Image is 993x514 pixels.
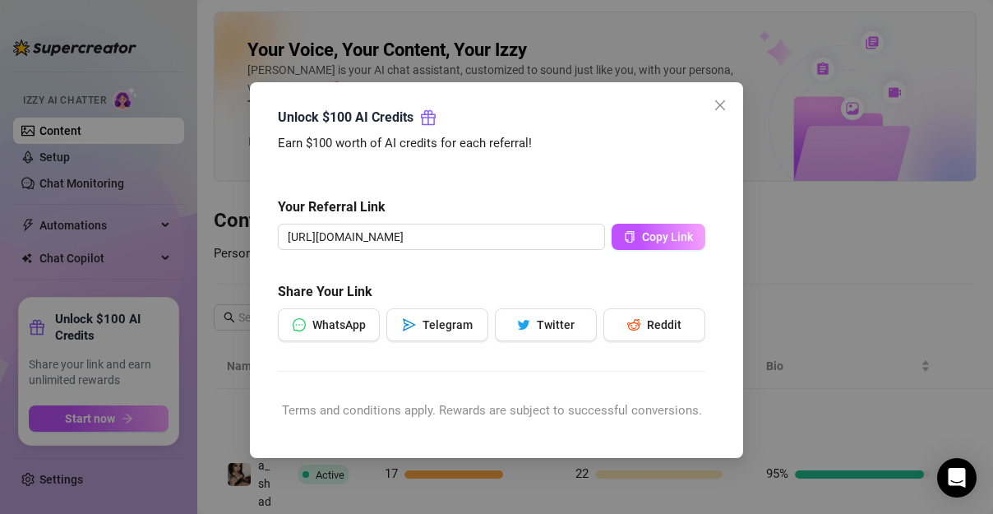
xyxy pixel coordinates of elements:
span: gift [420,109,436,126]
button: messageWhatsApp [278,308,380,341]
button: redditReddit [603,308,705,341]
span: Twitter [537,318,575,331]
button: Copy Link [612,224,705,250]
span: Telegram [423,318,473,331]
h5: Your Referral Link [278,197,705,217]
span: Close [707,99,733,112]
span: message [293,318,306,331]
span: twitter [517,318,530,331]
span: Copy Link [642,230,693,243]
h5: Share Your Link [278,282,705,302]
span: copy [624,231,635,243]
div: Terms and conditions apply. Rewards are subject to successful conversions. [278,401,705,421]
span: close [714,99,727,112]
div: Earn $100 worth of AI credits for each referral! [278,134,705,154]
button: sendTelegram [386,308,488,341]
span: reddit [627,318,640,331]
span: send [403,318,416,331]
div: Open Intercom Messenger [937,458,977,498]
button: Close [707,92,733,118]
span: WhatsApp [312,318,366,331]
button: twitterTwitter [495,308,597,341]
span: Reddit [647,318,681,331]
strong: Unlock $100 AI Credits [278,109,413,125]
